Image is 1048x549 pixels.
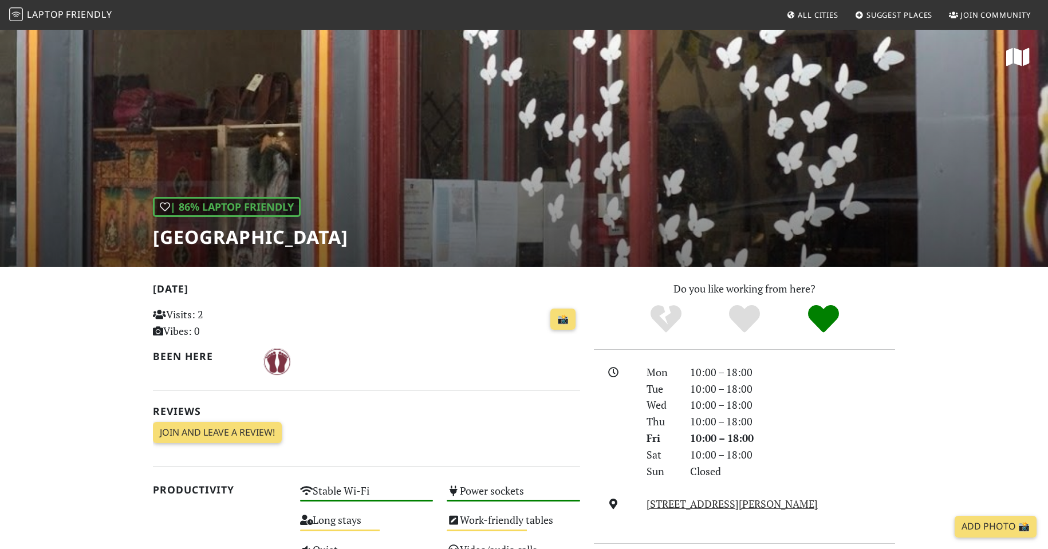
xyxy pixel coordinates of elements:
div: 10:00 – 18:00 [683,430,902,447]
div: Sat [640,447,683,463]
div: | 86% Laptop Friendly [153,197,301,217]
a: Join Community [944,5,1035,25]
a: Suggest Places [850,5,937,25]
span: Join Community [960,10,1031,20]
div: Thu [640,413,683,430]
a: Join and leave a review! [153,422,282,444]
a: 📸 [550,309,576,330]
div: No [627,303,706,335]
div: Fri [640,430,683,447]
div: Mon [640,364,683,381]
h2: Reviews [153,405,580,417]
span: All Cities [798,10,838,20]
div: Long stays [293,511,440,540]
span: Laptop [27,8,64,21]
img: 2069-janis.jpg [263,348,291,376]
div: 10:00 – 18:00 [683,413,902,430]
div: Sun [640,463,683,480]
a: LaptopFriendly LaptopFriendly [9,5,112,25]
div: 10:00 – 18:00 [683,364,902,381]
div: 10:00 – 18:00 [683,381,902,397]
span: Suggest Places [866,10,933,20]
div: 10:00 – 18:00 [683,447,902,463]
div: Stable Wi-Fi [293,481,440,511]
h2: [DATE] [153,283,580,299]
div: 10:00 – 18:00 [683,397,902,413]
div: Tue [640,381,683,397]
p: Visits: 2 Vibes: 0 [153,306,286,339]
h2: Productivity [153,484,286,496]
div: Yes [705,303,784,335]
div: Closed [683,463,902,480]
a: All Cities [782,5,843,25]
div: Definitely! [784,303,863,335]
div: Wed [640,397,683,413]
h2: Been here [153,350,250,362]
p: Do you like working from here? [594,281,895,297]
h1: [GEOGRAPHIC_DATA] [153,226,348,248]
span: Janis Binnie [263,354,291,368]
img: LaptopFriendly [9,7,23,21]
a: [STREET_ADDRESS][PERSON_NAME] [647,497,818,511]
span: Friendly [66,8,112,21]
div: Work-friendly tables [440,511,587,540]
a: Add Photo 📸 [955,516,1037,538]
div: Power sockets [440,481,587,511]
